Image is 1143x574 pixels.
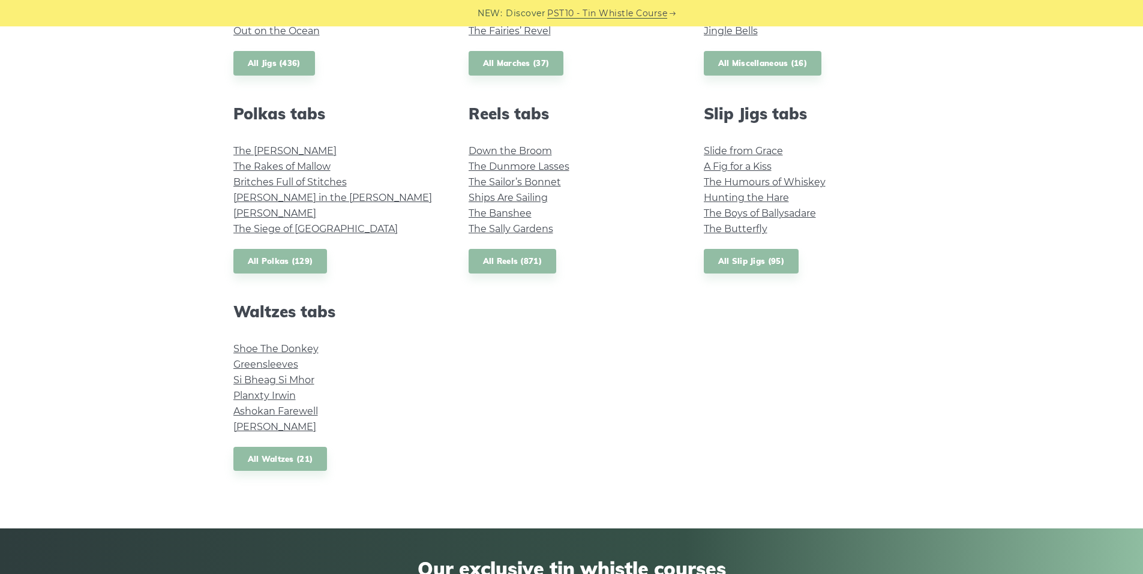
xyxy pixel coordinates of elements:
[506,7,545,20] span: Discover
[233,192,432,203] a: [PERSON_NAME] in the [PERSON_NAME]
[233,176,347,188] a: Britches Full of Stitches
[704,161,772,172] a: A Fig for a Kiss
[469,208,532,219] a: The Banshee
[233,302,440,321] h2: Waltzes tabs
[469,145,552,157] a: Down the Broom
[469,223,553,235] a: The Sally Gardens
[469,249,557,274] a: All Reels (871)
[233,359,298,370] a: Greensleeves
[233,104,440,123] h2: Polkas tabs
[233,249,328,274] a: All Polkas (129)
[469,192,548,203] a: Ships Are Sailing
[233,145,337,157] a: The [PERSON_NAME]
[233,390,296,401] a: Planxty Irwin
[233,208,316,219] a: [PERSON_NAME]
[704,25,758,37] a: Jingle Bells
[469,176,561,188] a: The Sailor’s Bonnet
[469,104,675,123] h2: Reels tabs
[704,104,910,123] h2: Slip Jigs tabs
[704,249,799,274] a: All Slip Jigs (95)
[233,343,319,354] a: Shoe The Donkey
[233,374,314,386] a: Si­ Bheag Si­ Mhor
[704,192,789,203] a: Hunting the Hare
[233,25,320,37] a: Out on the Ocean
[233,447,328,471] a: All Waltzes (21)
[704,51,822,76] a: All Miscellaneous (16)
[469,51,564,76] a: All Marches (37)
[233,405,318,417] a: Ashokan Farewell
[704,208,816,219] a: The Boys of Ballysadare
[233,421,316,432] a: [PERSON_NAME]
[704,145,783,157] a: Slide from Grace
[478,7,502,20] span: NEW:
[704,176,826,188] a: The Humours of Whiskey
[469,25,551,37] a: The Fairies’ Revel
[547,7,667,20] a: PST10 - Tin Whistle Course
[233,223,398,235] a: The Siege of [GEOGRAPHIC_DATA]
[704,223,767,235] a: The Butterfly
[469,161,569,172] a: The Dunmore Lasses
[233,51,315,76] a: All Jigs (436)
[233,161,331,172] a: The Rakes of Mallow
